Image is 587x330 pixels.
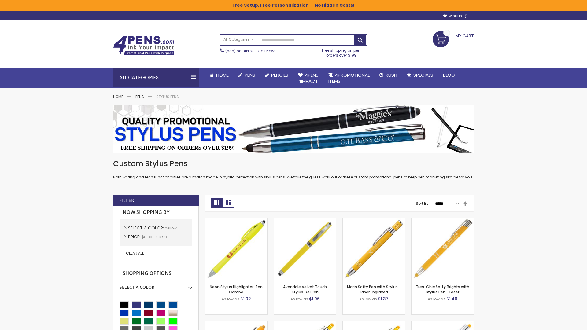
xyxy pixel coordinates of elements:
[123,249,147,258] a: Clear All
[240,296,251,302] span: $1.02
[205,218,267,223] a: Neon Stylus Highlighter-Pen Combo-Yellow
[113,159,474,169] h1: Custom Stylus Pens
[412,321,474,326] a: Tres-Chic Softy with Stylus Top Pen - ColorJet-Yellow
[443,14,468,19] a: Wishlist
[126,251,144,256] span: Clear All
[220,35,257,45] a: All Categories
[210,284,263,294] a: Neon Stylus Highlighter-Pen Combo
[416,284,469,294] a: Tres-Chic Softy Brights with Stylus Pen - Laser
[142,234,167,240] span: $0.00 - $9.99
[428,296,445,302] span: As low as
[211,198,223,208] strong: Grid
[378,296,389,302] span: $1.37
[135,94,144,99] a: Pens
[274,321,336,326] a: Phoenix Softy Brights with Stylus Pen - Laser-Yellow
[413,72,433,78] span: Specials
[225,48,275,53] span: - Call Now!
[113,105,474,153] img: Stylus Pens
[309,296,320,302] span: $1.06
[156,94,179,99] strong: Stylus Pens
[205,218,267,280] img: Neon Stylus Highlighter-Pen Combo-Yellow
[323,68,375,88] a: 4PROMOTIONALITEMS
[343,218,405,280] img: Marin Softy Pen with Stylus - Laser Engraved-Yellow
[293,68,323,88] a: 4Pens4impact
[128,234,142,240] span: Price
[283,284,327,294] a: Avendale Velvet Touch Stylus Gel Pen
[343,321,405,326] a: Phoenix Softy Brights Gel with Stylus Pen - Laser-Yellow
[222,296,239,302] span: As low as
[343,218,405,223] a: Marin Softy Pen with Stylus - Laser Engraved-Yellow
[328,72,370,84] span: 4PROMOTIONAL ITEMS
[119,197,134,204] strong: Filter
[298,72,319,84] span: 4Pens 4impact
[113,94,123,99] a: Home
[113,36,174,55] img: 4Pens Custom Pens and Promotional Products
[446,296,457,302] span: $1.46
[245,72,255,78] span: Pens
[416,201,429,206] label: Sort By
[290,296,308,302] span: As low as
[316,46,367,58] div: Free shipping on pen orders over $199
[223,37,254,42] span: All Categories
[128,225,165,231] span: Select A Color
[205,68,234,82] a: Home
[438,68,460,82] a: Blog
[113,68,199,87] div: All Categories
[271,72,288,78] span: Pencils
[113,159,474,180] div: Both writing and tech functionalities are a match made in hybrid perfection with stylus pens. We ...
[225,48,255,53] a: (888) 88-4PENS
[359,296,377,302] span: As low as
[120,280,192,290] div: Select A Color
[120,206,192,219] strong: Now Shopping by
[120,267,192,280] strong: Shopping Options
[216,72,229,78] span: Home
[386,72,397,78] span: Rush
[165,226,177,231] span: Yellow
[274,218,336,280] img: Avendale Velvet Touch Stylus Gel Pen-Yellow
[412,218,474,280] img: Tres-Chic Softy Brights with Stylus Pen - Laser-Yellow
[234,68,260,82] a: Pens
[412,218,474,223] a: Tres-Chic Softy Brights with Stylus Pen - Laser-Yellow
[205,321,267,326] a: Ellipse Softy Brights with Stylus Pen - Laser-Yellow
[443,72,455,78] span: Blog
[375,68,402,82] a: Rush
[260,68,293,82] a: Pencils
[274,218,336,223] a: Avendale Velvet Touch Stylus Gel Pen-Yellow
[402,68,438,82] a: Specials
[347,284,401,294] a: Marin Softy Pen with Stylus - Laser Engraved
